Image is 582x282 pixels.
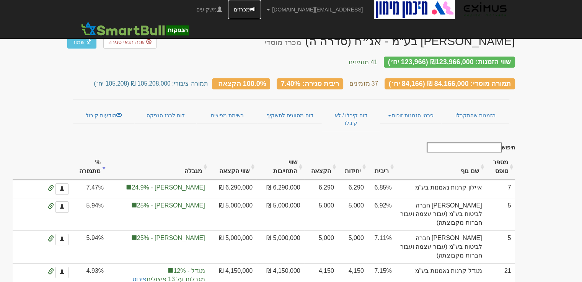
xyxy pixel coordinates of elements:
[85,39,91,45] img: excel-file-white.png
[209,154,257,180] th: שווי הקצאה: activate to sort column ascending
[338,154,368,180] th: יחידות: activate to sort column ascending
[424,143,515,152] label: חיפוש
[79,21,191,36] img: SmartBull Logo
[486,180,515,198] td: 7
[368,154,396,180] th: ריבית : activate to sort column ascending
[368,180,396,198] td: 6.85%
[135,107,196,123] a: דוח לרכז הנפקה
[338,198,368,231] td: 5,000
[111,183,205,192] span: [PERSON_NAME] - 24.9%
[256,180,304,198] td: 6,290,000 ₪
[73,107,135,123] a: הודעות קיבול
[256,230,304,263] td: 5,000,000 ₪
[94,80,208,87] small: תמורה ציבורי: 105,208,000 ₪ (105,208 יח׳)
[368,230,396,263] td: 7.11%
[486,198,515,231] td: 5
[396,180,486,198] td: איילון קרנות נאמנות בע"מ
[427,143,502,152] input: חיפוש
[72,154,108,180] th: % מתמורה: activate to sort column ascending
[108,198,209,231] td: הקצאה בפועל לקבוצה 'הראל' 11.9%
[108,39,145,45] span: שנה תנאי סגירה
[304,198,338,231] td: 5,000
[265,35,515,47] div: מיכמן מימון בע"מ - אג״ח (סדרה ה) - הנפקה לציבור
[380,107,442,123] a: פרטי הזמנות זוכות
[111,201,205,210] span: [PERSON_NAME] - 25%
[218,79,266,87] span: 100.0% הקצאה
[67,36,96,49] a: שמור
[486,230,515,263] td: 5
[349,80,378,87] small: 37 מזמינים
[256,154,304,180] th: שווי התחייבות: activate to sort column ascending
[258,107,322,123] a: דוח מסווגים לתשקיף
[72,180,108,198] td: 7.47%
[396,230,486,263] td: [PERSON_NAME] חברה לביטוח בע"מ (עבור עצמה ועבור חברות מקבוצתה)
[103,36,157,49] a: שנה תנאי סגירה
[322,107,380,131] a: דוח קיבלו / לא קיבלו
[304,154,338,180] th: הקצאה: activate to sort column ascending
[72,230,108,263] td: 5.94%
[338,180,368,198] td: 6,290
[108,154,209,180] th: מגבלה: activate to sort column ascending
[111,267,205,276] span: מגדל - 12%
[72,198,108,231] td: 5.94%
[209,198,257,231] td: 5,000,000 ₪
[196,107,258,123] a: רשימת מפיצים
[277,78,343,89] div: ריבית סגירה: 7.40%
[396,198,486,231] td: [PERSON_NAME] חברה לביטוח בע"מ (עבור עצמה ועבור חברות מקבוצתה)
[209,180,257,198] td: 6,290,000 ₪
[265,38,301,47] small: מכרז מוסדי
[368,198,396,231] td: 6.92%
[338,230,368,263] td: 5,000
[256,198,304,231] td: 5,000,000 ₪
[108,230,209,263] td: הקצאה בפועל לקבוצה 'הראל' 11.9%
[209,230,257,263] td: 5,000,000 ₪
[385,78,515,89] div: תמורה מוסדי: 84,166,000 ₪ (84,166 יח׳)
[304,230,338,263] td: 5,000
[384,57,515,68] div: שווי הזמנות: ₪123,966,000 (123,966 יח׳)
[349,59,377,65] small: 41 מזמינים
[486,154,515,180] th: מספר טופס: activate to sort column ascending
[304,180,338,198] td: 6,290
[111,234,205,243] span: [PERSON_NAME] - 25%
[396,154,486,180] th: שם גוף : activate to sort column ascending
[442,107,509,123] a: הזמנות שהתקבלו
[108,180,209,198] td: הקצאה בפועל לקבוצה 'איילון' 19.2%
